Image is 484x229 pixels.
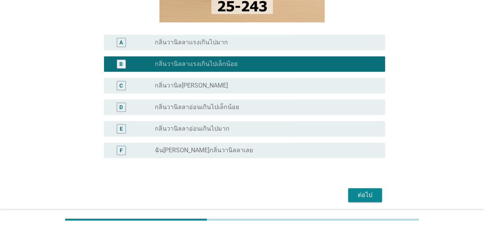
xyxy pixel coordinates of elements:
[120,146,123,154] div: F
[155,125,229,133] label: กลิ่นวานิลลาอ่อนเกินไปมาก
[120,125,123,133] div: E
[348,188,382,202] button: ต่อไป
[155,103,239,111] label: กลิ่นวานิลลาอ่อนเกินไปเล็กน้อย
[119,60,123,68] div: B
[155,60,238,68] label: กลิ่นวานิลลาแรงเกินไปเล็กน้อย
[119,38,123,46] div: A
[119,103,123,111] div: D
[155,82,228,89] label: กลิ่นวานิล[PERSON_NAME]
[119,81,123,89] div: C
[354,190,376,200] div: ต่อไป
[155,39,228,46] label: กลิ่นวานิลลาแรงเกินไปมาก
[155,146,253,154] label: ฉัน[PERSON_NAME]กลิ่นวานิลลาเลย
